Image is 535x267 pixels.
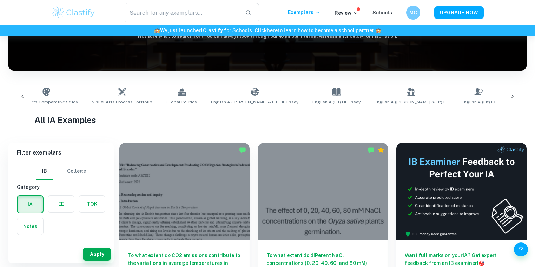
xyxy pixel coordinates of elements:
[478,260,484,266] span: 🎯
[8,143,114,163] h6: Filter exemplars
[8,33,527,40] h6: Not sure what to search for? You can always look through our example Internal Assessments below f...
[514,242,528,256] button: Help and Feedback
[267,28,278,33] a: here
[154,28,160,33] span: 🏫
[405,252,518,267] h6: Want full marks on your IA ? Get expert feedback from an IB examiner!
[1,27,534,34] h6: We just launched Clastify for Schools. Click to learn how to become a school partner.
[17,183,105,191] h6: Category
[17,218,43,235] button: Notes
[368,146,375,153] img: Marked
[166,99,197,105] span: Global Politics
[48,196,74,212] button: EE
[375,28,381,33] span: 🏫
[462,99,495,105] span: English A (Lit) IO
[239,146,246,153] img: Marked
[375,99,448,105] span: English A ([PERSON_NAME] & Lit) IO
[36,163,86,180] div: Filter type choice
[34,114,501,126] h1: All IA Examples
[51,6,96,20] img: Clastify logo
[15,99,78,105] span: Visual Arts Comparative Study
[92,99,152,105] span: Visual Arts Process Portfolio
[79,196,105,212] button: TOK
[396,143,527,240] img: Thumbnail
[312,99,361,105] span: English A (Lit) HL Essay
[434,6,484,19] button: UPGRADE NOW
[18,196,43,213] button: IA
[335,9,358,17] p: Review
[83,248,111,261] button: Apply
[36,163,53,180] button: IB
[211,99,298,105] span: English A ([PERSON_NAME] & Lit) HL Essay
[406,6,420,20] button: MC
[288,8,321,16] p: Exemplars
[125,3,239,22] input: Search for any exemplars...
[377,146,384,153] div: Premium
[67,163,86,180] button: College
[372,10,392,15] a: Schools
[409,9,417,16] h6: MC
